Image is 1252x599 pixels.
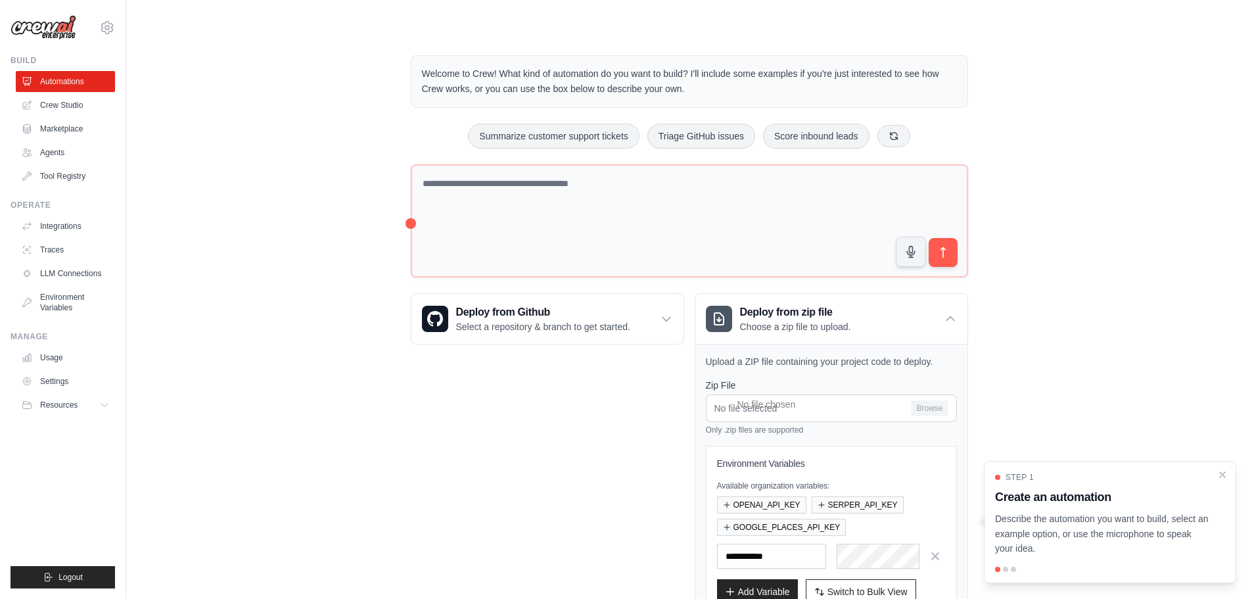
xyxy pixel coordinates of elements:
a: Environment Variables [16,287,115,318]
h3: Deploy from zip file [740,304,851,320]
p: Choose a zip file to upload. [740,320,851,333]
p: Upload a ZIP file containing your project code to deploy. [706,355,957,368]
p: Select a repository & branch to get started. [456,320,630,333]
h3: Environment Variables [717,457,946,470]
p: Describe the automation you want to build, select an example option, or use the microphone to spe... [995,512,1209,556]
span: Step 1 [1006,472,1034,483]
span: Logout [58,572,83,583]
h3: Create an automation [995,488,1209,506]
div: Operate [11,200,115,210]
button: Logout [11,566,115,588]
button: Resources [16,395,115,416]
button: Score inbound leads [763,124,869,149]
a: Usage [16,347,115,368]
iframe: Chat Widget [1186,536,1252,599]
a: Traces [16,239,115,260]
button: Summarize customer support tickets [468,124,639,149]
img: Logo [11,15,76,40]
a: Automations [16,71,115,92]
a: LLM Connections [16,263,115,284]
p: Welcome to Crew! What kind of automation do you want to build? I'll include some examples if you'... [422,66,957,97]
span: Switch to Bulk View [827,585,908,598]
div: Build [11,55,115,66]
div: Manage [11,331,115,342]
label: Zip File [706,379,957,392]
button: SERPER_API_KEY [812,496,904,514]
a: Settings [16,371,115,392]
p: Only .zip files are supported [706,425,957,435]
a: Crew Studio [16,95,115,116]
button: OPENAI_API_KEY [717,496,806,514]
button: Close walkthrough [1217,469,1228,480]
a: Agents [16,142,115,163]
span: Resources [40,400,78,410]
h3: Deploy from Github [456,304,630,320]
input: No file selected Browse [706,395,957,422]
button: GOOGLE_PLACES_API_KEY [717,519,846,536]
a: Marketplace [16,118,115,139]
p: Available organization variables: [717,481,946,491]
a: Tool Registry [16,166,115,187]
button: Triage GitHub issues [647,124,755,149]
a: Integrations [16,216,115,237]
